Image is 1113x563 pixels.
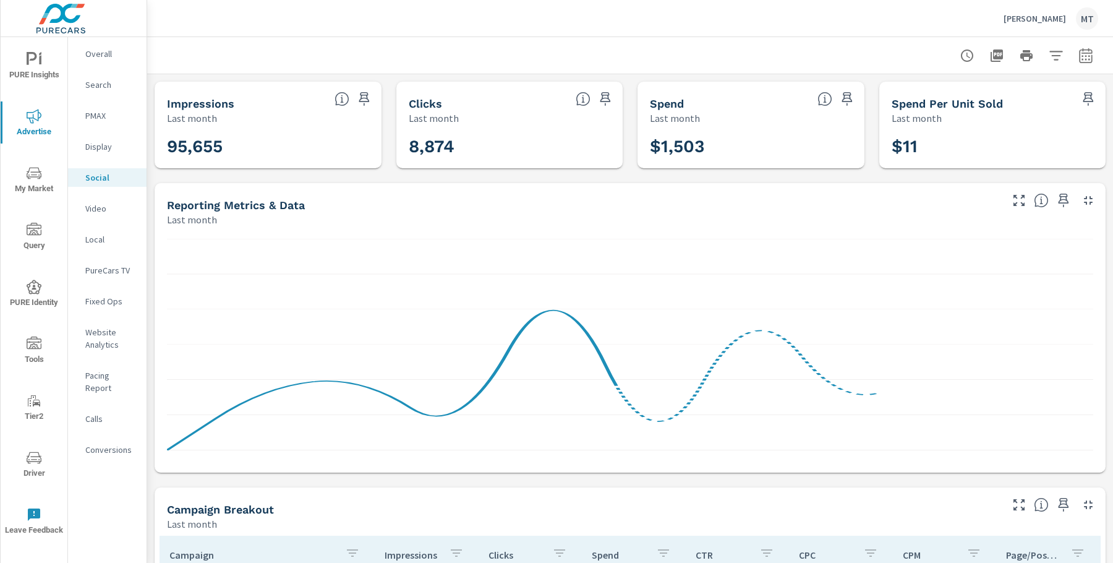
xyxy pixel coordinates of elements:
[85,79,137,91] p: Search
[68,230,147,249] div: Local
[592,549,646,561] p: Spend
[354,89,374,109] span: Save this to your personalized report
[696,549,750,561] p: CTR
[335,92,349,106] span: The number of times an ad was shown on your behalf.
[4,280,64,310] span: PURE Identity
[4,52,64,82] span: PURE Insights
[1076,7,1098,30] div: MT
[68,199,147,218] div: Video
[1009,495,1029,515] button: Make Fullscreen
[68,441,147,459] div: Conversions
[85,444,137,456] p: Conversions
[167,212,217,227] p: Last month
[650,97,684,110] h5: Spend
[68,137,147,156] div: Display
[892,97,1003,110] h5: Spend Per Unit Sold
[68,410,147,428] div: Calls
[576,92,591,106] span: The number of times an ad was clicked by a consumer.
[4,223,64,253] span: Query
[68,106,147,125] div: PMAX
[488,549,543,561] p: Clicks
[409,136,611,157] h3: 8,874
[650,136,852,157] h3: $1,503
[169,549,335,561] p: Campaign
[984,43,1009,68] button: "Export Report to PDF"
[68,168,147,187] div: Social
[68,292,147,311] div: Fixed Ops
[85,413,137,425] p: Calls
[85,295,137,307] p: Fixed Ops
[85,140,137,153] p: Display
[4,337,64,367] span: Tools
[1004,13,1066,24] p: [PERSON_NAME]
[167,503,274,516] h5: Campaign Breakout
[4,109,64,139] span: Advertise
[595,89,615,109] span: Save this to your personalized report
[385,549,439,561] p: Impressions
[1078,495,1098,515] button: Minimize Widget
[167,111,217,126] p: Last month
[1078,191,1098,210] button: Minimize Widget
[1034,497,1049,512] span: This is a summary of Social performance results by campaign. Each column can be sorted.
[68,366,147,397] div: Pacing Report
[799,549,853,561] p: CPC
[85,233,137,246] p: Local
[1054,191,1073,210] span: Save this to your personalized report
[4,393,64,424] span: Tier2
[1009,191,1029,210] button: Make Fullscreen
[1,37,67,549] div: nav menu
[85,110,137,122] p: PMAX
[4,507,64,538] span: Leave Feedback
[85,264,137,277] p: PureCars TV
[892,111,942,126] p: Last month
[167,517,217,531] p: Last month
[892,136,1094,157] h3: $11
[837,89,857,109] span: Save this to your personalized report
[68,45,147,63] div: Overall
[409,97,442,110] h5: Clicks
[85,326,137,351] p: Website Analytics
[903,549,957,561] p: CPM
[167,199,305,212] h5: Reporting Metrics & Data
[4,166,64,196] span: My Market
[167,136,369,157] h3: 95,655
[409,111,459,126] p: Last month
[1054,495,1073,515] span: Save this to your personalized report
[68,261,147,280] div: PureCars TV
[1044,43,1068,68] button: Apply Filters
[817,92,832,106] span: The amount of money spent on advertising during the period.
[4,450,64,481] span: Driver
[1034,193,1049,208] span: Understand Social data over time and see how metrics compare to each other.
[68,323,147,354] div: Website Analytics
[1014,43,1039,68] button: Print Report
[85,48,137,60] p: Overall
[650,111,700,126] p: Last month
[85,202,137,215] p: Video
[1078,89,1098,109] span: Save this to your personalized report
[85,171,137,184] p: Social
[85,369,137,394] p: Pacing Report
[1006,549,1060,561] p: Page/Post Action
[167,97,234,110] h5: Impressions
[68,75,147,94] div: Search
